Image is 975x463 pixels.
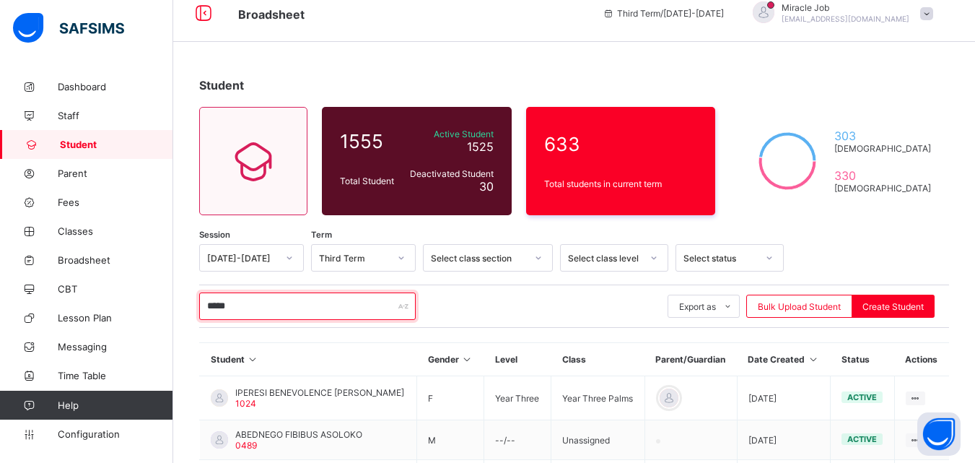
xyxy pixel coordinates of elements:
th: Level [484,343,551,376]
span: Term [311,230,332,240]
div: Total Student [336,172,403,190]
span: Deactivated Student [407,168,494,179]
span: 30 [479,179,494,194]
span: 1525 [467,139,494,154]
i: Sort in Ascending Order [807,354,819,365]
span: Help [58,399,172,411]
span: Export as [679,301,716,312]
td: --/-- [484,420,551,460]
span: Broadsheet [58,254,173,266]
th: Gender [417,343,484,376]
span: 0489 [235,440,257,451]
div: Select class level [568,253,642,264]
span: active [847,392,877,402]
span: Staff [58,110,173,121]
span: Total students in current term [544,178,698,189]
th: Parent/Guardian [644,343,737,376]
span: 303 [834,129,931,143]
span: 330 [834,168,931,183]
th: Student [200,343,417,376]
span: session/term information [603,8,724,19]
span: Lesson Plan [58,312,173,324]
span: Broadsheet [238,7,305,22]
div: MiracleJob [738,1,940,25]
th: Status [831,343,895,376]
th: Actions [894,343,949,376]
span: Miracle Job [782,2,909,13]
span: Messaging [58,341,173,352]
span: IPERESI BENEVOLENCE [PERSON_NAME] [235,387,404,398]
td: Unassigned [551,420,645,460]
button: Open asap [917,412,961,456]
td: [DATE] [737,420,831,460]
span: Fees [58,196,173,208]
span: ABEDNEGO FIBIBUS ASOLOKO [235,429,362,440]
span: Configuration [58,428,172,440]
td: Year Three Palms [551,376,645,420]
img: safsims [13,13,124,43]
span: 1555 [340,130,400,152]
i: Sort in Ascending Order [247,354,259,365]
span: Student [199,78,244,92]
td: Year Three [484,376,551,420]
th: Class [551,343,645,376]
span: Bulk Upload Student [758,301,841,312]
div: Third Term [319,253,389,264]
th: Date Created [737,343,831,376]
span: Classes [58,225,173,237]
td: F [417,376,484,420]
td: M [417,420,484,460]
span: [DEMOGRAPHIC_DATA] [834,143,931,154]
span: Create Student [862,301,924,312]
i: Sort in Ascending Order [461,354,473,365]
span: 1024 [235,398,256,409]
span: Student [60,139,173,150]
span: [EMAIL_ADDRESS][DOMAIN_NAME] [782,14,909,23]
div: Select status [683,253,757,264]
div: Select class section [431,253,526,264]
span: Session [199,230,230,240]
span: Time Table [58,370,173,381]
span: CBT [58,283,173,295]
span: Active Student [407,129,494,139]
span: [DEMOGRAPHIC_DATA] [834,183,931,194]
span: Dashboard [58,81,173,92]
td: [DATE] [737,376,831,420]
span: 633 [544,133,698,155]
div: [DATE]-[DATE] [207,253,277,264]
span: active [847,434,877,444]
span: Parent [58,168,173,179]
